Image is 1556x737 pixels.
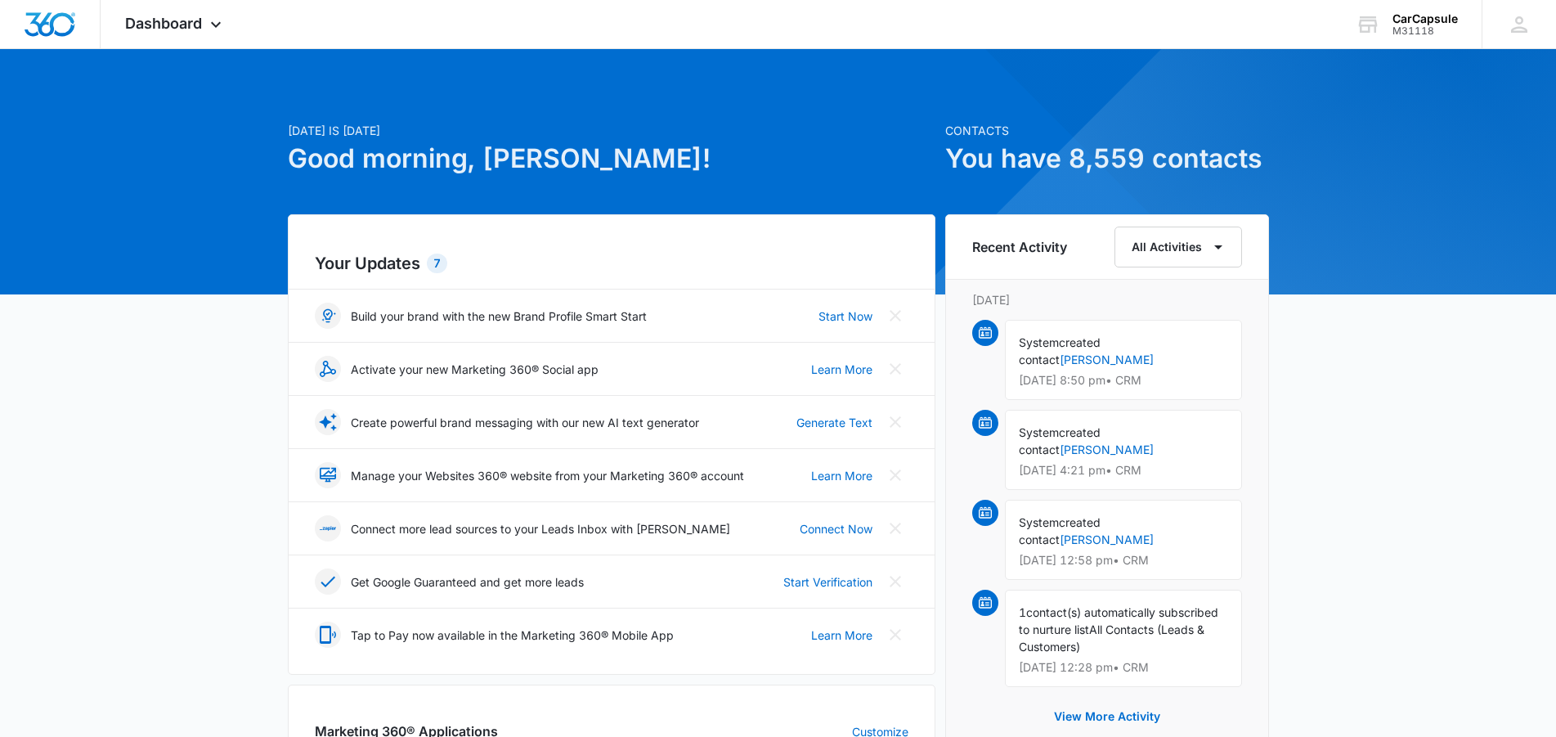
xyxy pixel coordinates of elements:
[288,122,935,139] p: [DATE] is [DATE]
[427,254,447,273] div: 7
[1392,25,1458,37] div: account id
[1019,375,1228,386] p: [DATE] 8:50 pm • CRM
[882,462,908,488] button: Close
[1060,353,1154,366] a: [PERSON_NAME]
[1060,533,1154,546] a: [PERSON_NAME]
[1019,515,1101,546] span: created contact
[1392,12,1458,25] div: account name
[1060,443,1154,456] a: [PERSON_NAME]
[1038,697,1177,736] button: View More Activity
[882,568,908,595] button: Close
[972,237,1067,257] h6: Recent Activity
[351,414,699,431] p: Create powerful brand messaging with our new AI text generator
[1019,335,1059,349] span: System
[1019,622,1204,654] span: All Contacts (Leads & Customers)
[1019,465,1228,476] p: [DATE] 4:21 pm • CRM
[882,409,908,435] button: Close
[351,361,599,378] p: Activate your new Marketing 360® Social app
[882,356,908,382] button: Close
[972,291,1242,308] p: [DATE]
[800,520,872,537] a: Connect Now
[125,15,202,32] span: Dashboard
[945,122,1269,139] p: Contacts
[315,251,908,276] h2: Your Updates
[882,622,908,648] button: Close
[882,515,908,542] button: Close
[1019,425,1101,456] span: created contact
[1019,605,1218,636] span: contact(s) automatically subscribed to nurture list
[811,467,872,484] a: Learn More
[351,520,730,537] p: Connect more lead sources to your Leads Inbox with [PERSON_NAME]
[783,573,872,591] a: Start Verification
[811,361,872,378] a: Learn More
[818,308,872,325] a: Start Now
[351,308,647,325] p: Build your brand with the new Brand Profile Smart Start
[1019,605,1026,619] span: 1
[796,414,872,431] a: Generate Text
[1019,335,1101,366] span: created contact
[1019,555,1228,566] p: [DATE] 12:58 pm • CRM
[1019,515,1059,529] span: System
[288,139,935,178] h1: Good morning, [PERSON_NAME]!
[351,467,744,484] p: Manage your Websites 360® website from your Marketing 360® account
[811,627,872,644] a: Learn More
[1114,227,1242,267] button: All Activities
[945,139,1269,178] h1: You have 8,559 contacts
[1019,425,1059,439] span: System
[1019,662,1228,673] p: [DATE] 12:28 pm • CRM
[351,627,674,644] p: Tap to Pay now available in the Marketing 360® Mobile App
[351,573,584,591] p: Get Google Guaranteed and get more leads
[882,303,908,329] button: Close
